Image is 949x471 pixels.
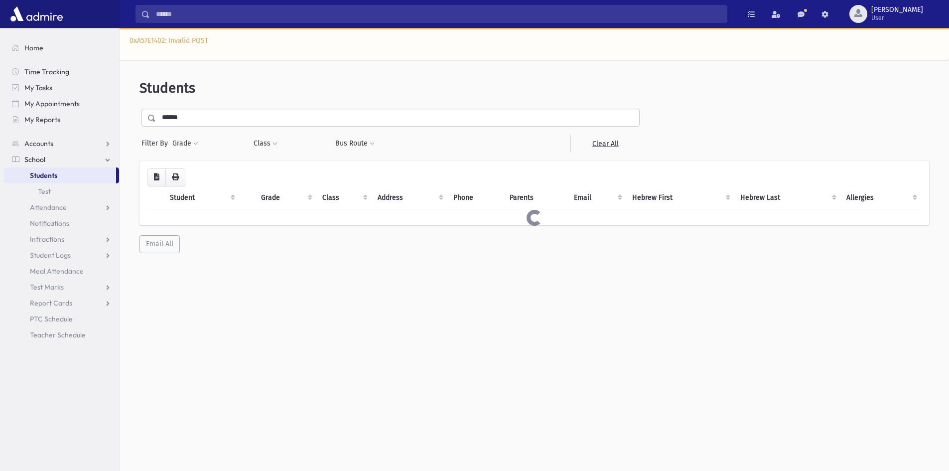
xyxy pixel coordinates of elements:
th: Allergies [840,186,921,209]
a: Time Tracking [4,64,119,80]
th: Grade [255,186,316,209]
a: Accounts [4,136,119,152]
span: Students [139,80,195,96]
a: Student Logs [4,247,119,263]
span: Attendance [30,203,67,212]
a: My Appointments [4,96,119,112]
a: My Reports [4,112,119,128]
span: Filter By [141,138,172,149]
th: Parents [504,186,568,209]
img: AdmirePro [8,4,65,24]
th: Hebrew Last [734,186,841,209]
input: Search [150,5,727,23]
span: My Tasks [24,83,52,92]
button: Class [253,135,278,153]
a: Infractions [4,231,119,247]
span: [PERSON_NAME] [871,6,923,14]
a: My Tasks [4,80,119,96]
span: Students [30,171,57,180]
span: Meal Attendance [30,267,84,276]
button: CSV [147,168,166,186]
span: Accounts [24,139,53,148]
span: School [24,155,45,164]
span: Report Cards [30,299,72,308]
a: Teacher Schedule [4,327,119,343]
a: School [4,152,119,167]
a: Test [4,183,119,199]
span: Time Tracking [24,67,69,76]
span: Teacher Schedule [30,330,86,339]
a: Meal Attendance [4,263,119,279]
button: Grade [172,135,199,153]
a: Home [4,40,119,56]
th: Phone [447,186,504,209]
span: My Reports [24,115,60,124]
span: My Appointments [24,99,80,108]
th: Hebrew First [626,186,734,209]
span: Home [24,43,43,52]
th: Email [568,186,626,209]
th: Student [164,186,239,209]
a: Report Cards [4,295,119,311]
span: PTC Schedule [30,314,73,323]
span: Notifications [30,219,69,228]
a: Test Marks [4,279,119,295]
button: Email All [139,235,180,253]
button: Bus Route [335,135,375,153]
span: Test Marks [30,283,64,292]
button: Print [165,168,185,186]
span: Infractions [30,235,64,244]
a: Attendance [4,199,119,215]
span: User [871,14,923,22]
span: Student Logs [30,251,71,260]
a: Clear All [570,135,640,153]
a: Students [4,167,116,183]
th: Class [316,186,372,209]
a: PTC Schedule [4,311,119,327]
th: Address [372,186,447,209]
div: 0xA57E1402: Invalid POST [120,28,949,60]
a: Notifications [4,215,119,231]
